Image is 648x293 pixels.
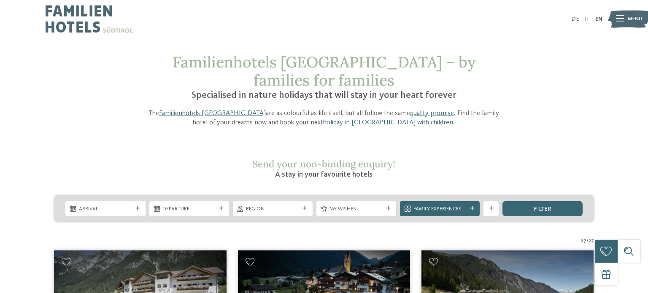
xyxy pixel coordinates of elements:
span: Send your non-binding enquiry! [252,158,395,170]
a: EN [595,16,602,22]
span: My wishes [329,205,383,213]
a: IT [585,16,589,22]
span: Family Experiences [413,205,467,213]
span: A stay in your favourite hotels [275,171,373,178]
span: Menu [628,15,642,23]
span: Specialised in nature holidays that will stay in your heart forever [192,91,456,100]
span: 27 [589,237,594,245]
p: The are as colourful as life itself, but all follow the same . Find the family hotel of your drea... [143,109,505,128]
span: Departure [162,205,216,213]
a: holiday in [GEOGRAPHIC_DATA] with children [323,119,453,126]
a: Familienhotels [GEOGRAPHIC_DATA] [159,110,266,117]
span: filter [534,206,551,212]
span: / [586,237,589,245]
a: DE [571,16,579,22]
span: Familienhotels [GEOGRAPHIC_DATA] – by families for families [173,52,475,90]
span: Arrival [79,205,132,213]
a: quality promise [410,110,454,117]
span: Region [246,205,299,213]
span: 27 [581,237,586,245]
